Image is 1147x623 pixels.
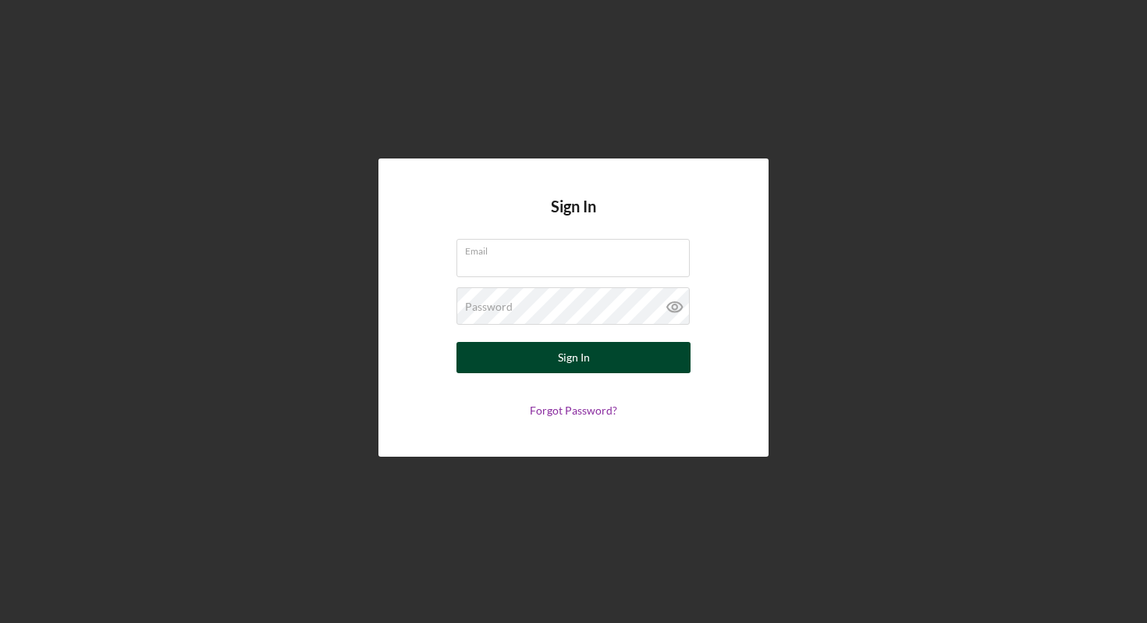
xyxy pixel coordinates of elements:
[465,301,513,313] label: Password
[465,240,690,257] label: Email
[551,198,596,239] h4: Sign In
[456,342,691,373] button: Sign In
[530,404,617,417] a: Forgot Password?
[558,342,590,373] div: Sign In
